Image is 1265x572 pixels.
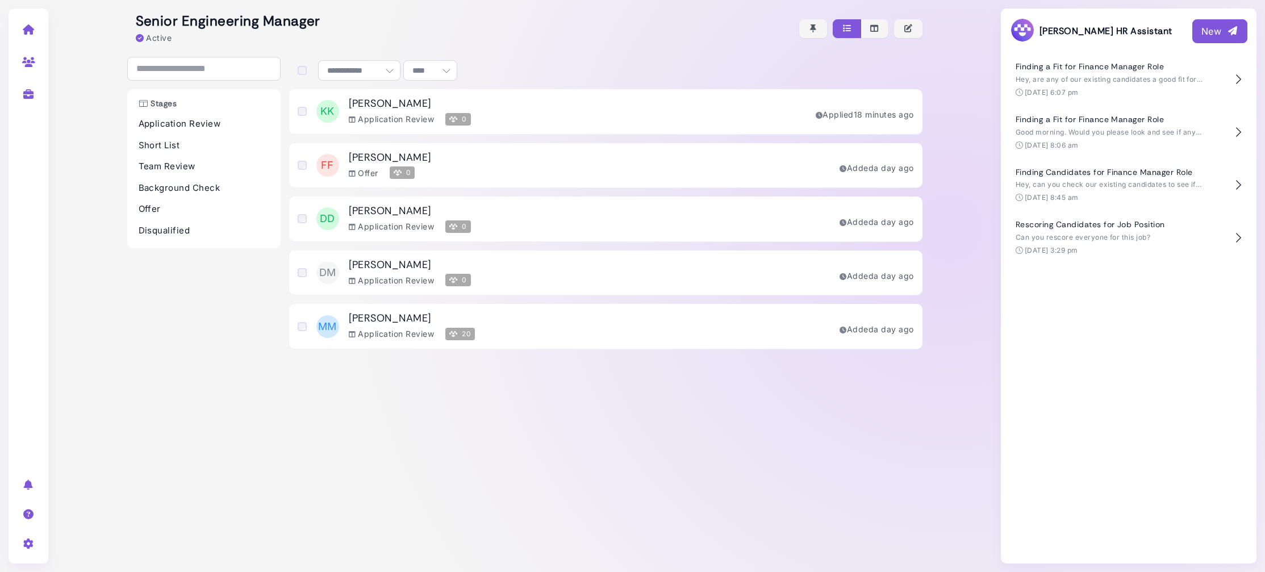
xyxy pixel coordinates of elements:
[139,203,269,216] p: Offer
[390,166,415,179] span: 0
[139,160,269,173] p: Team Review
[1010,18,1172,44] h3: [PERSON_NAME] HR Assistant
[1025,88,1079,97] time: [DATE] 6:07 pm
[139,139,269,152] p: Short List
[445,220,470,233] span: 0
[316,315,339,338] span: MM
[874,217,913,227] time: Aug 28, 2025
[874,271,913,281] time: Aug 28, 2025
[1016,233,1150,241] span: Can you rescore everyone for this job?
[349,167,378,179] div: Offer
[874,163,913,173] time: Aug 28, 2025
[349,205,471,218] h3: [PERSON_NAME]
[316,207,339,230] span: DD
[349,220,435,232] div: Application Review
[139,118,269,131] p: Application Review
[349,152,432,164] h3: [PERSON_NAME]
[349,328,435,340] div: Application Review
[1016,220,1203,229] h4: Rescoring Candidates for Job Position
[1010,53,1247,106] button: Finding a Fit for Finance Manager Role Hey, are any of our existing candidates a good fit for the...
[1010,159,1247,212] button: Finding Candidates for Finance Manager Role Hey, can you check our existing candidates to see if ...
[349,113,435,125] div: Application Review
[449,223,457,231] img: Megan Score
[1201,24,1238,38] div: New
[316,261,339,284] span: DM
[139,182,269,195] p: Background Check
[1016,168,1203,177] h4: Finding Candidates for Finance Manager Role
[449,115,457,123] img: Megan Score
[136,32,172,44] div: Active
[316,100,339,123] span: KK
[139,224,269,237] p: Disqualified
[840,162,913,174] div: Added
[1016,62,1203,72] h4: Finding a Fit for Finance Manager Role
[1025,246,1078,254] time: [DATE] 3:29 pm
[840,323,913,335] div: Added
[1192,19,1247,43] button: New
[445,328,475,340] span: 20
[1025,193,1079,202] time: [DATE] 8:45 am
[854,110,914,119] time: Aug 29, 2025
[349,274,435,286] div: Application Review
[445,274,470,286] span: 0
[1025,141,1079,149] time: [DATE] 8:06 am
[394,169,402,177] img: Megan Score
[1016,115,1203,124] h4: Finding a Fit for Finance Manager Role
[445,113,470,126] span: 0
[349,98,471,110] h3: [PERSON_NAME]
[840,216,913,228] div: Added
[449,276,457,284] img: Megan Score
[349,312,475,325] h3: [PERSON_NAME]
[349,259,471,272] h3: [PERSON_NAME]
[449,330,457,338] img: Megan Score
[136,13,320,30] h2: Senior Engineering Manager
[316,154,339,177] span: FF
[1010,106,1247,159] button: Finding a Fit for Finance Manager Role Good morning. Would you please look and see if any of our ...
[133,99,183,108] h3: Stages
[874,324,913,334] time: Aug 28, 2025
[840,270,913,282] div: Added
[816,108,914,120] div: Applied
[1010,211,1247,264] button: Rescoring Candidates for Job Position Can you rescore everyone for this job? [DATE] 3:29 pm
